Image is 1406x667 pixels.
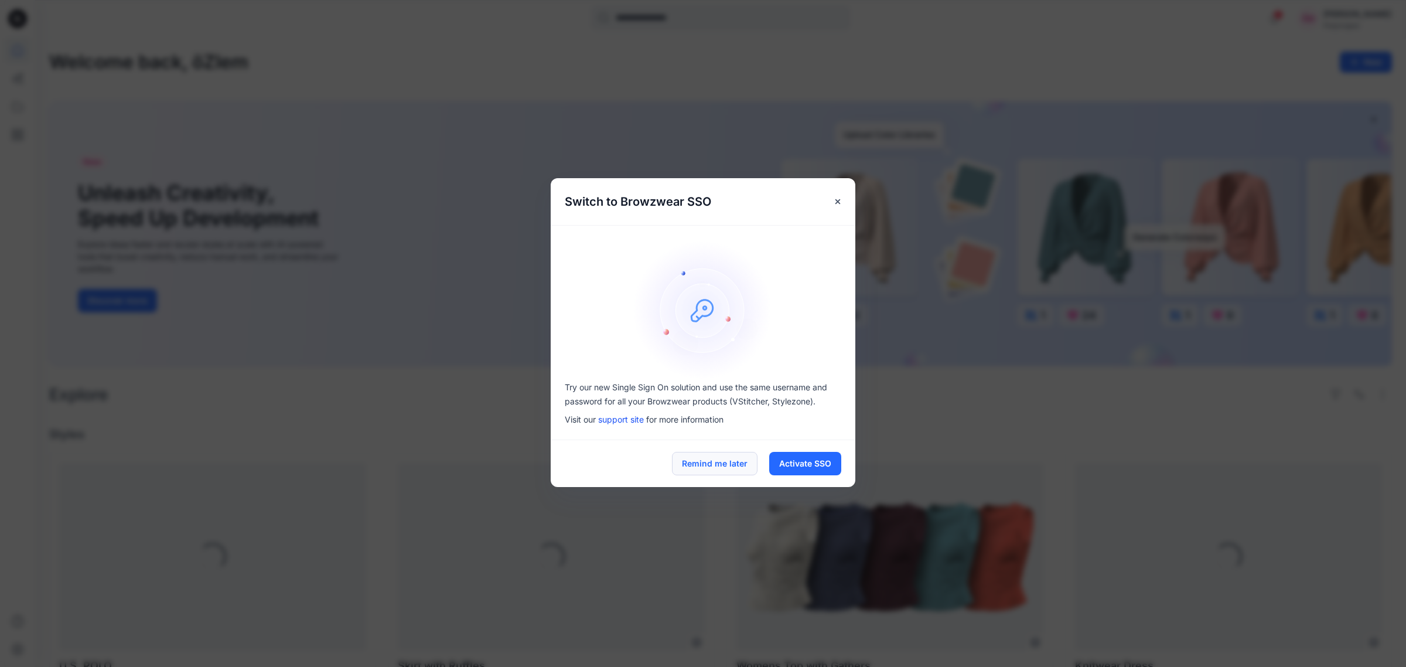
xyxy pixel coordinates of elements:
h5: Switch to Browzwear SSO [551,178,725,225]
button: Close [827,191,848,212]
img: onboarding-sz2.1ef2cb9c.svg [633,240,773,380]
p: Try our new Single Sign On solution and use the same username and password for all your Browzwear... [565,380,841,409]
a: support site [598,414,644,424]
p: Visit our for more information [565,413,841,426]
button: Activate SSO [769,452,841,475]
button: Remind me later [672,452,757,475]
